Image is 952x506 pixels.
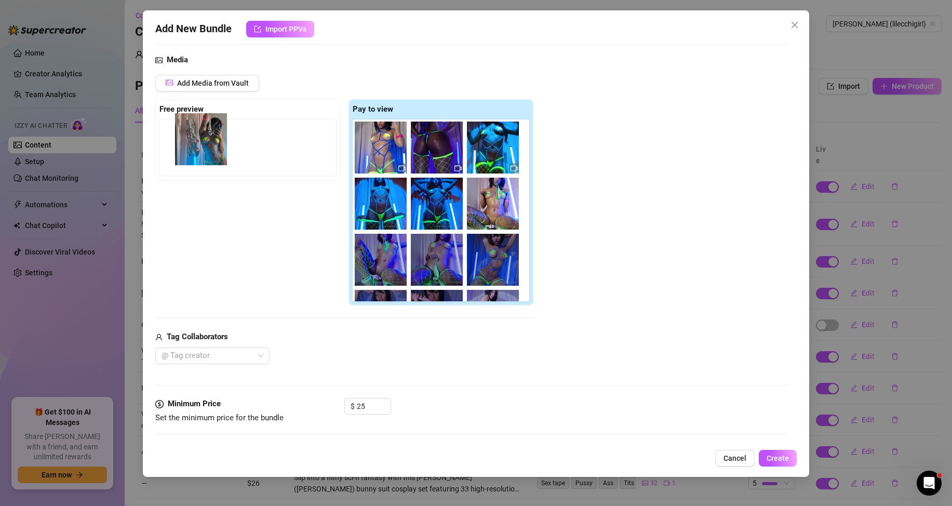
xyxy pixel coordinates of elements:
strong: Minimum Price [168,399,221,408]
button: Create [759,450,797,467]
strong: Tag Collaborators [167,332,228,341]
strong: Media [167,55,188,64]
span: Add New Bundle [155,21,232,37]
span: Close [786,21,803,29]
strong: Pay to view [353,104,393,114]
span: Import PPVs [265,25,306,33]
span: close [790,21,799,29]
button: Add Media from Vault [155,75,259,91]
iframe: Intercom live chat [917,471,942,496]
button: Describe with AI [344,444,424,460]
span: Create [767,454,789,462]
button: Import PPVs [246,21,314,37]
button: Close [786,17,803,33]
button: Cancel [715,450,755,467]
span: dollar [155,398,164,410]
strong: Free preview [159,104,204,114]
span: picture [155,54,163,66]
span: Set the minimum price for the bundle [155,413,284,422]
span: picture [166,79,173,86]
span: Add Media from Vault [177,79,249,87]
span: Cancel [723,454,746,462]
span: user [155,331,163,343]
span: import [254,25,261,33]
